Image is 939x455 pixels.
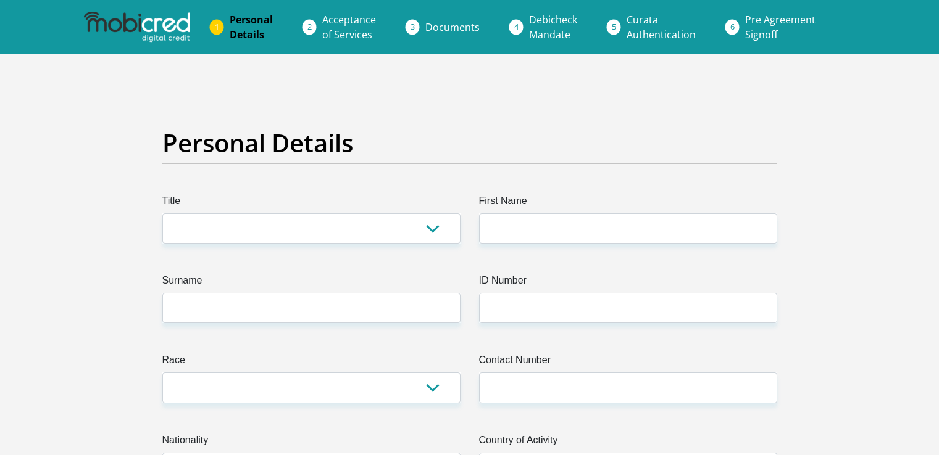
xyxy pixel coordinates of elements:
[617,7,706,47] a: CurataAuthentication
[479,372,777,403] input: Contact Number
[735,7,825,47] a: Pre AgreementSignoff
[745,13,816,41] span: Pre Agreement Signoff
[220,7,283,47] a: PersonalDetails
[162,194,461,213] label: Title
[479,213,777,244] input: First Name
[230,13,273,41] span: Personal Details
[529,13,577,41] span: Debicheck Mandate
[479,353,777,372] label: Contact Number
[479,293,777,323] input: ID Number
[479,433,777,453] label: Country of Activity
[312,7,386,47] a: Acceptanceof Services
[84,12,190,43] img: mobicred logo
[162,353,461,372] label: Race
[162,128,777,158] h2: Personal Details
[519,7,587,47] a: DebicheckMandate
[479,194,777,213] label: First Name
[425,20,480,34] span: Documents
[479,273,777,293] label: ID Number
[322,13,376,41] span: Acceptance of Services
[627,13,696,41] span: Curata Authentication
[162,293,461,323] input: Surname
[162,433,461,453] label: Nationality
[415,15,490,39] a: Documents
[162,273,461,293] label: Surname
